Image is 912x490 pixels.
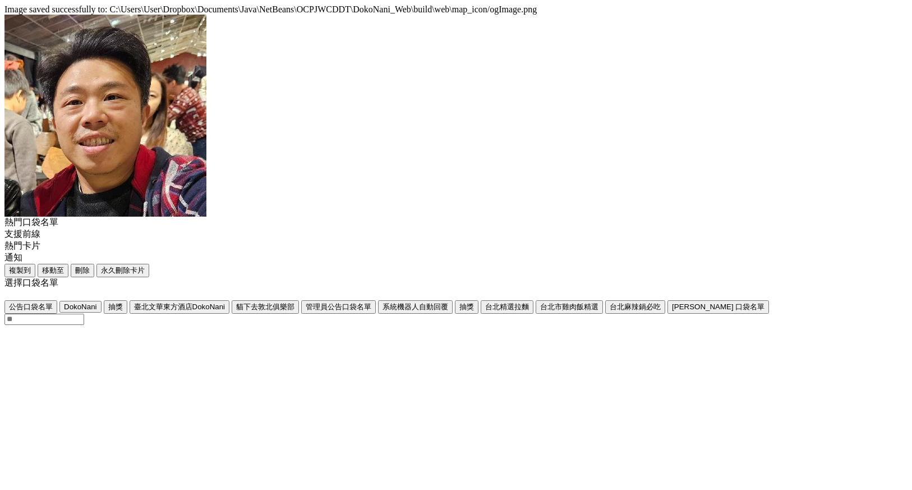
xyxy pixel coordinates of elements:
[4,240,908,252] div: 熱門卡片
[38,264,68,277] button: 移動至
[301,300,376,314] button: 管理員公告口袋名單
[130,300,230,314] button: 臺北文華東方酒店DokoNani
[4,15,206,217] img: Visruth.jpg not found
[4,264,35,277] button: 複製到
[59,301,102,313] button: DokoNani
[4,277,908,289] div: 選擇口袋名單
[481,300,533,314] button: 台北精選拉麵
[4,217,908,228] div: 熱門口袋名單
[455,300,478,314] button: 抽獎
[71,264,94,277] button: 刪除
[605,300,665,314] button: 台北麻辣鍋必吃
[232,300,299,314] button: 貓下去敦北俱樂部
[4,252,908,264] div: 通知
[667,300,769,314] button: [PERSON_NAME] 口袋名單
[4,228,908,240] div: 支援前線
[104,300,127,314] button: 抽獎
[4,300,57,314] button: 公告口袋名單
[378,300,453,314] button: 系統機器人自動回覆
[536,300,603,314] button: 台北市雞肉飯精選
[96,264,149,277] button: 永久刪除卡片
